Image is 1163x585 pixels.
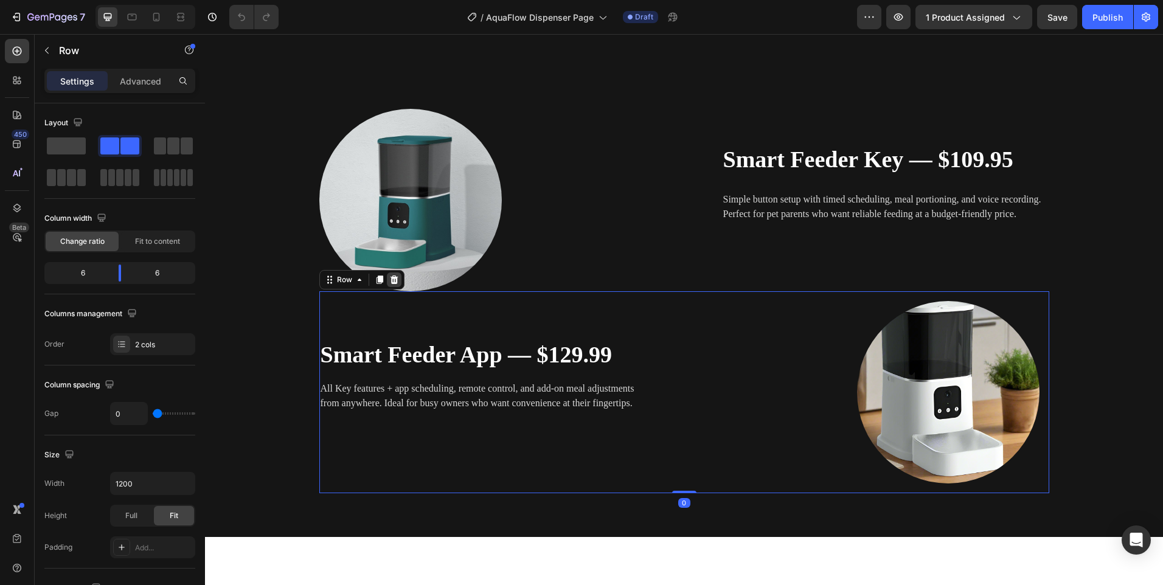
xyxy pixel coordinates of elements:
[116,347,440,376] p: All Key features + app scheduling, remote control, and add-on meal adjustments from anywhere. Ide...
[111,403,147,424] input: Auto
[44,510,67,521] div: Height
[926,11,1005,24] span: 1 product assigned
[481,11,484,24] span: /
[518,112,808,138] strong: Smart Feeder Key — $109.95
[60,236,105,247] span: Change ratio
[47,265,109,282] div: 6
[120,75,161,88] p: Advanced
[1092,11,1123,24] div: Publish
[131,265,193,282] div: 6
[116,308,408,333] strong: Smart Feeder App — $129.99
[473,464,485,474] div: 0
[59,43,162,58] p: Row
[44,408,58,419] div: Gap
[5,5,91,29] button: 7
[44,447,77,463] div: Size
[125,510,137,521] span: Full
[652,267,835,449] img: gempages_580691360521126408-fb7812dd-d198-4d72-b5a9-7ade42060120.jpg
[44,377,117,393] div: Column spacing
[229,5,279,29] div: Undo/Redo
[44,210,109,227] div: Column width
[1047,12,1068,22] span: Save
[44,306,139,322] div: Columns management
[44,115,85,131] div: Layout
[60,75,94,88] p: Settings
[44,478,64,489] div: Width
[915,5,1032,29] button: 1 product assigned
[135,236,180,247] span: Fit to content
[635,12,653,22] span: Draft
[44,542,72,553] div: Padding
[44,339,64,350] div: Order
[205,34,1163,585] iframe: Design area
[9,223,29,232] div: Beta
[130,240,150,251] div: Row
[1037,5,1077,29] button: Save
[170,510,178,521] span: Fit
[1122,525,1151,555] div: Open Intercom Messenger
[111,472,195,494] input: Auto
[1082,5,1133,29] button: Publish
[135,542,192,553] div: Add...
[80,10,85,24] p: 7
[486,11,594,24] span: AquaFlow Dispenser Page
[135,339,192,350] div: 2 cols
[518,158,843,187] p: Simple button setup with timed scheduling, meal portioning, and voice recording. Perfect for pet ...
[12,130,29,139] div: 450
